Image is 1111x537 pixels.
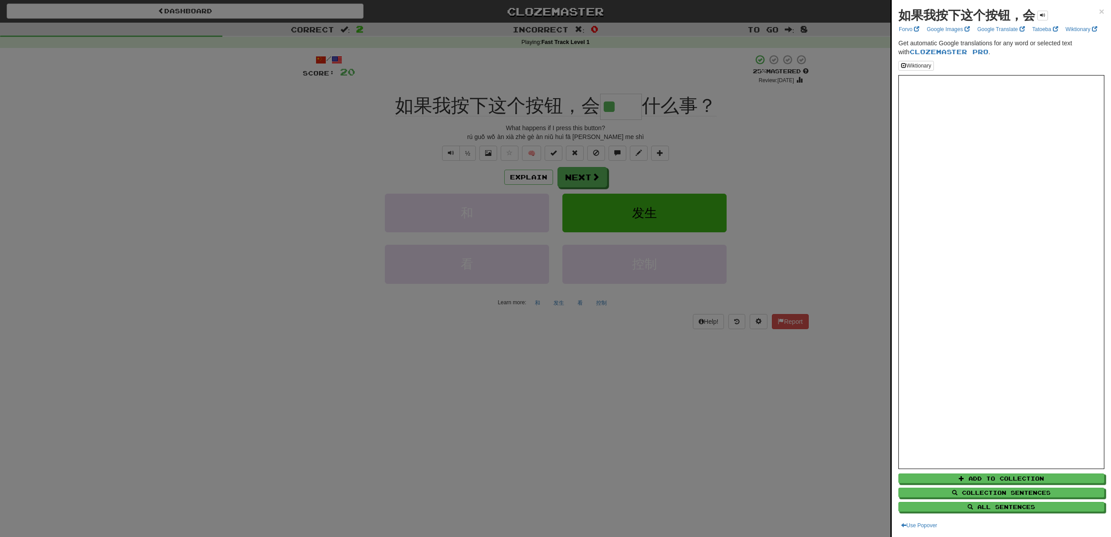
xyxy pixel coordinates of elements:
button: Close [1099,7,1104,16]
a: Wiktionary [1063,24,1100,34]
button: Use Popover [898,521,940,530]
a: Forvo [896,24,922,34]
span: × [1099,6,1104,16]
button: All Sentences [898,502,1104,512]
button: Add to Collection [898,473,1104,483]
p: Get automatic Google translations for any word or selected text with . [898,39,1104,56]
button: Wiktionary [898,61,934,71]
a: Tatoeba [1030,24,1061,34]
a: Google Images [924,24,973,34]
a: Clozemaster Pro [909,48,988,56]
a: Google Translate [975,24,1028,34]
strong: 如果我按下这个按钮，会 [898,8,1035,22]
button: Collection Sentences [898,488,1104,497]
